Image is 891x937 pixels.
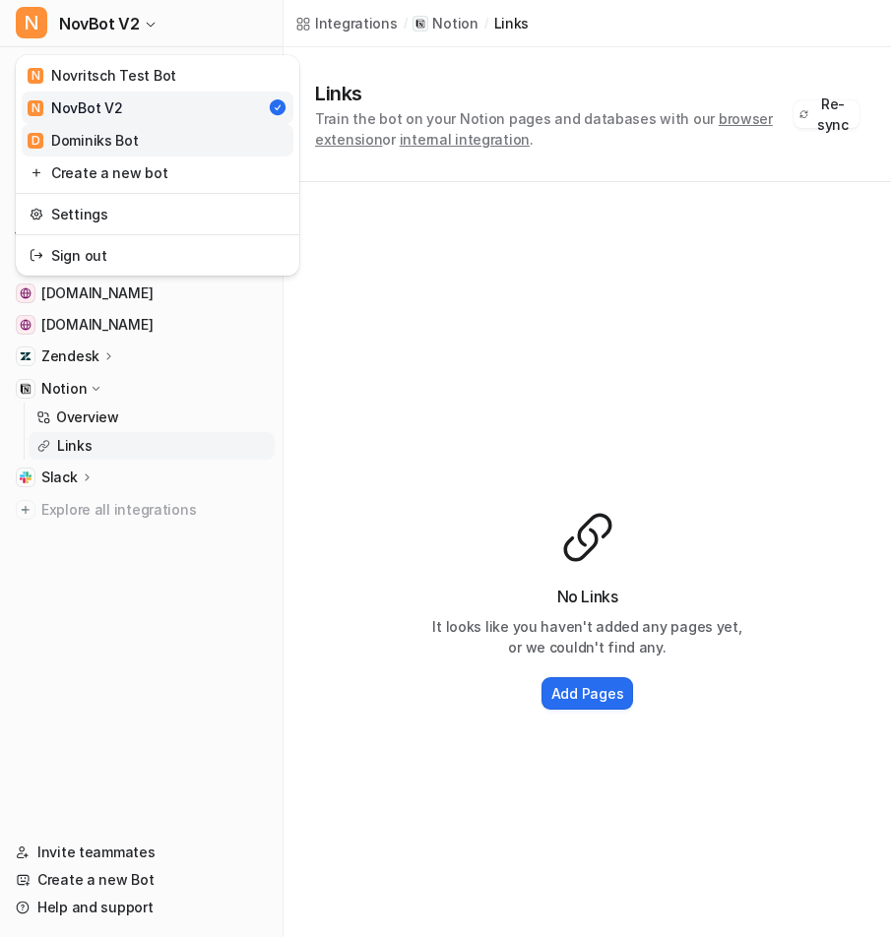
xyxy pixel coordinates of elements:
span: N [28,100,43,116]
div: NovBot V2 [28,97,122,118]
span: NovBot V2 [59,10,139,37]
img: reset [30,245,43,266]
div: Novritsch Test Bot [28,65,176,86]
a: Sign out [22,239,293,272]
a: Create a new bot [22,156,293,189]
div: NNovBot V2 [16,55,299,276]
img: reset [30,204,43,224]
span: D [28,133,43,149]
span: N [16,7,47,38]
img: reset [30,162,43,183]
div: Dominiks Bot [28,130,139,151]
a: Settings [22,198,293,230]
span: N [28,68,43,84]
